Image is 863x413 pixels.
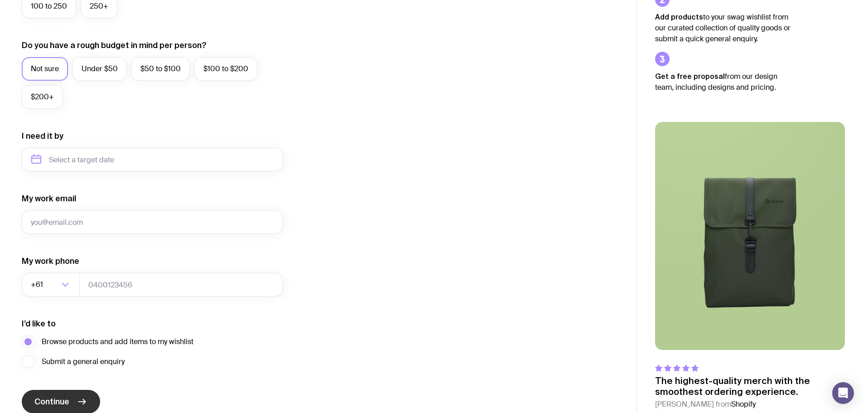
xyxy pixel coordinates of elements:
div: Search for option [22,273,80,296]
span: Browse products and add items to my wishlist [42,336,193,347]
span: Submit a general enquiry [42,356,125,367]
span: Shopify [731,399,756,409]
span: +61 [31,273,45,296]
p: to your swag wishlist from our curated collection of quality goods or submit a quick general enqu... [655,11,791,44]
label: My work email [22,193,76,204]
input: you@email.com [22,210,283,234]
label: $200+ [22,85,63,109]
label: I’d like to [22,318,56,329]
label: Under $50 [72,57,127,81]
label: My work phone [22,256,79,267]
div: Open Intercom Messenger [832,382,854,404]
strong: Get a free proposal [655,72,725,80]
label: Do you have a rough budget in mind per person? [22,40,207,51]
cite: [PERSON_NAME] from [655,399,845,410]
input: Select a target date [22,148,283,171]
p: The highest-quality merch with the smoothest ordering experience. [655,375,845,397]
label: $100 to $200 [194,57,257,81]
input: 0400123456 [79,273,283,296]
span: Continue [34,396,69,407]
label: I need it by [22,131,63,141]
label: Not sure [22,57,68,81]
strong: Add products [655,13,703,21]
p: from our design team, including designs and pricing. [655,71,791,93]
input: Search for option [45,273,59,296]
label: $50 to $100 [131,57,190,81]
